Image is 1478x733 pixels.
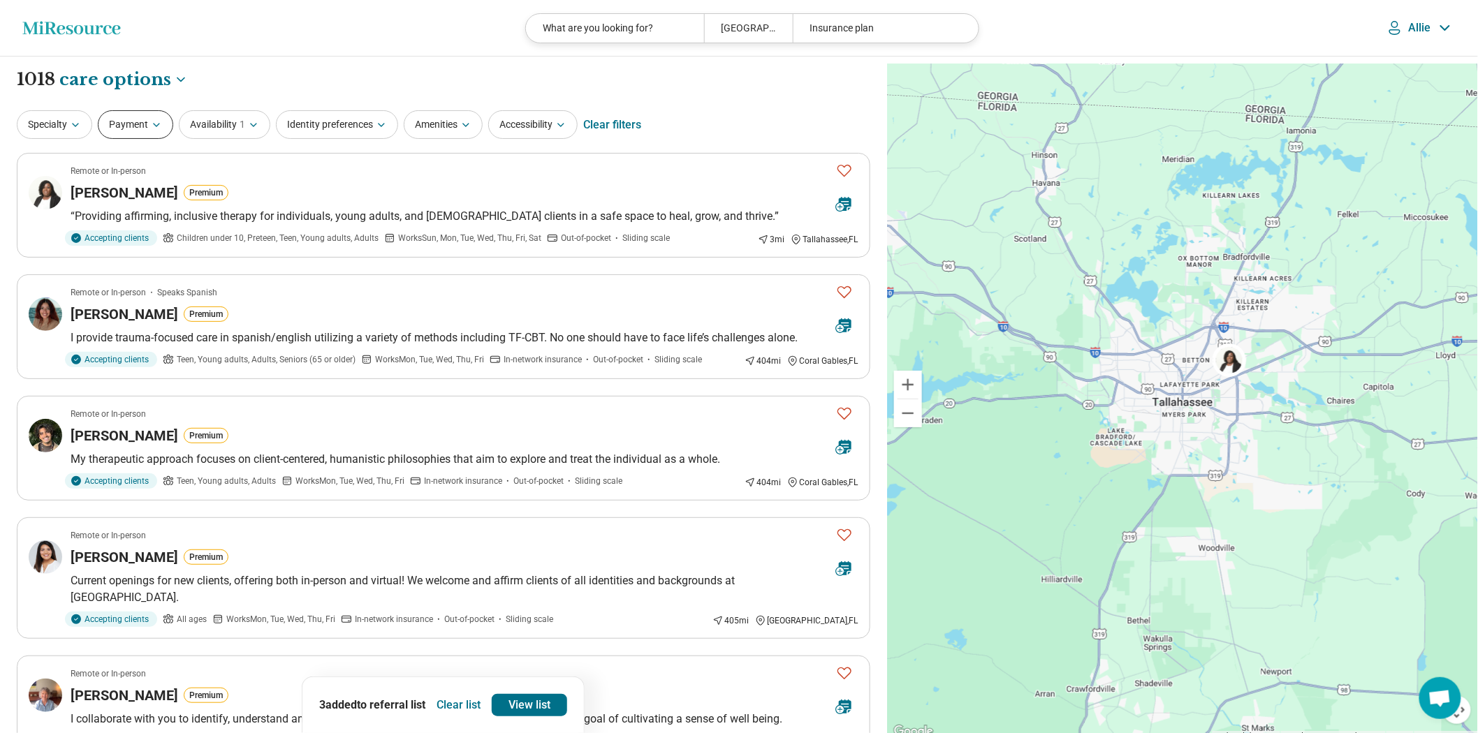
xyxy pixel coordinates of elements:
[357,698,425,711] span: to referral list
[65,352,157,367] div: Accepting clients
[71,529,146,542] p: Remote or In-person
[240,117,245,132] span: 1
[226,613,335,625] span: Works Mon, Tue, Wed, Thu, Fri
[177,232,379,244] span: Children under 10, Preteen, Teen, Young adults, Adults
[177,613,207,625] span: All ages
[71,165,146,177] p: Remote or In-person
[404,110,483,139] button: Amenities
[745,476,782,489] div: 404 mi
[71,208,858,225] p: “Providing affirming, inclusive therapy for individuals, young adults, and [DEMOGRAPHIC_DATA] cli...
[71,667,146,680] p: Remote or In-person
[179,110,270,139] button: Availability1
[184,549,228,565] button: Premium
[583,108,641,142] div: Clear filters
[184,306,228,322] button: Premium
[622,232,670,244] span: Sliding scale
[504,353,582,366] span: In-network insurance
[1419,677,1461,719] div: Open chat
[793,14,970,43] div: Insurance plan
[71,304,178,324] h3: [PERSON_NAME]
[71,426,178,445] h3: [PERSON_NAME]
[295,475,404,487] span: Works Mon, Tue, Wed, Thu, Fri
[17,68,188,91] h1: 1018
[98,110,173,139] button: Payment
[276,110,398,139] button: Identity preferences
[791,233,858,246] div: Tallahassee , FL
[375,353,484,366] span: Works Mon, Tue, Wed, Thu, Fri
[831,659,858,688] button: Favorite
[831,521,858,549] button: Favorite
[506,613,553,625] span: Sliding scale
[488,110,578,139] button: Accessibility
[712,614,749,627] div: 405 mi
[444,613,495,625] span: Out-of-pocket
[59,68,188,91] button: Care options
[71,451,858,468] p: My therapeutic approach focuses on client-centered, humanistic philosophies that aim to explore a...
[526,14,703,43] div: What are you looking for?
[575,475,622,487] span: Sliding scale
[593,353,643,366] span: Out-of-pocket
[355,613,433,625] span: In-network insurance
[831,278,858,306] button: Favorite
[65,473,157,489] div: Accepting clients
[71,183,178,202] h3: [PERSON_NAME]
[513,475,564,487] span: Out-of-pocket
[65,612,157,627] div: Accepting clients
[71,286,146,299] p: Remote or In-person
[745,355,782,367] div: 404 mi
[59,68,171,91] span: care options
[184,428,228,443] button: Premium
[71,408,146,420] p: Remote or In-person
[831,399,858,428] button: Favorite
[184,185,228,200] button: Premium
[1409,21,1432,35] p: Allie
[831,156,858,185] button: Favorite
[431,694,486,716] button: Clear list
[157,286,217,299] span: Speaks Spanish
[319,697,425,713] p: 3 added
[71,330,858,346] p: I provide trauma-focused care in spanish/english utilizing a variety of methods including TF-CBT....
[71,572,858,606] p: Current openings for new clients, offering both in-person and virtual! We welcome and affirm clie...
[894,399,922,427] button: Zoom out
[704,14,793,43] div: [GEOGRAPHIC_DATA], [GEOGRAPHIC_DATA]
[177,353,356,366] span: Teen, Young adults, Adults, Seniors (65 or older)
[398,232,541,244] span: Works Sun, Mon, Tue, Wed, Thu, Fri, Sat
[177,475,276,487] span: Teen, Young adults, Adults
[17,110,92,139] button: Specialty
[894,371,922,399] button: Zoom in
[492,694,567,716] a: View list
[71,686,178,705] h3: [PERSON_NAME]
[755,614,858,627] div: [GEOGRAPHIC_DATA] , FL
[654,353,702,366] span: Sliding scale
[184,688,228,703] button: Premium
[71,547,178,567] h3: [PERSON_NAME]
[65,230,157,246] div: Accepting clients
[424,475,502,487] span: In-network insurance
[787,476,858,489] div: Coral Gables , FL
[758,233,785,246] div: 3 mi
[787,355,858,367] div: Coral Gables , FL
[561,232,611,244] span: Out-of-pocket
[71,711,858,727] p: I collaborate with you to identify, understand and change confusing and self-defeating patterns, ...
